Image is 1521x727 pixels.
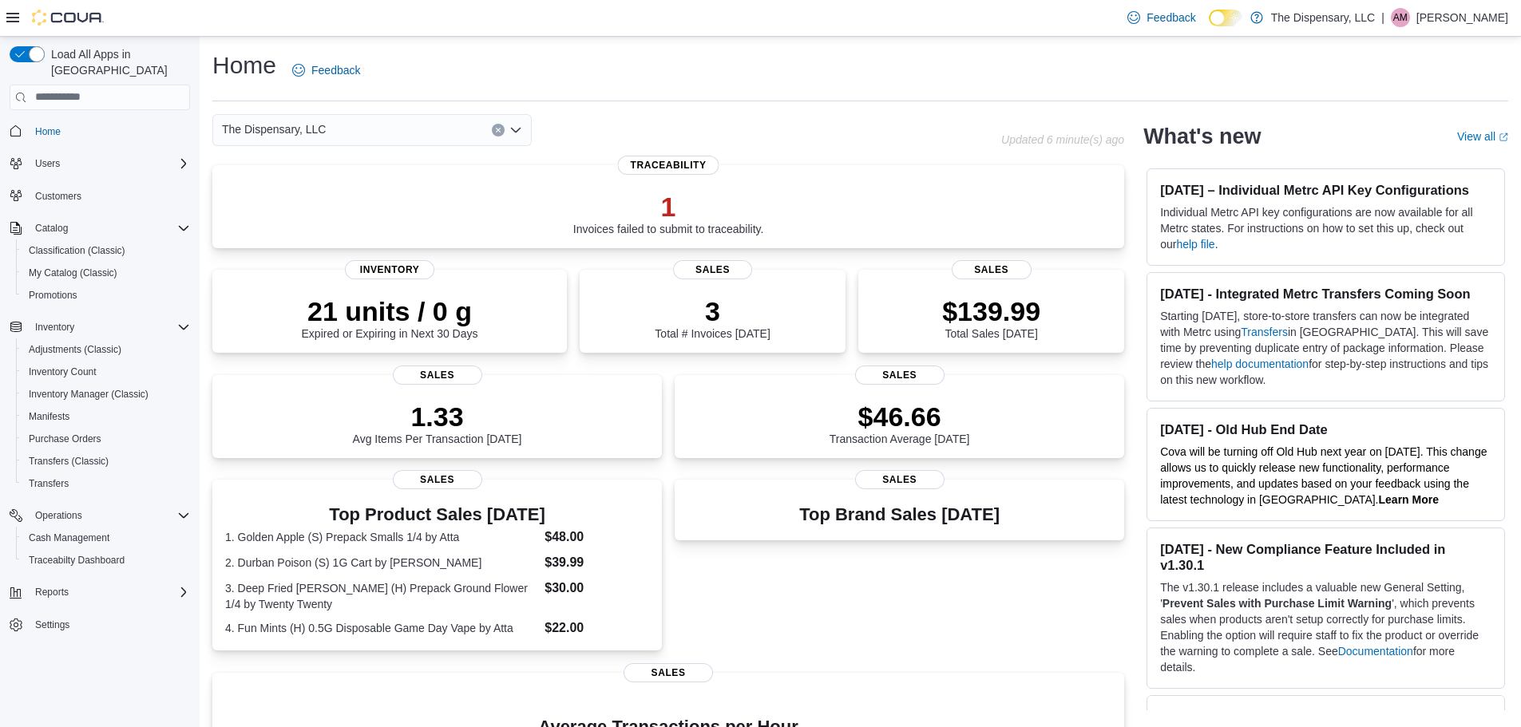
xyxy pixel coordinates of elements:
a: Traceabilty Dashboard [22,551,131,570]
span: Catalog [29,219,190,238]
span: Classification (Classic) [29,244,125,257]
dt: 2. Durban Poison (S) 1G Cart by [PERSON_NAME] [225,555,538,571]
span: Inventory Manager (Classic) [29,388,149,401]
span: Dark Mode [1209,26,1210,27]
div: Transaction Average [DATE] [830,401,970,445]
span: Home [29,121,190,141]
p: | [1381,8,1384,27]
span: Cova will be turning off Old Hub next year on [DATE]. This change allows us to quickly release ne... [1160,445,1487,506]
p: Starting [DATE], store-to-store transfers can now be integrated with Metrc using in [GEOGRAPHIC_D... [1160,308,1491,388]
p: 21 units / 0 g [302,295,478,327]
span: Customers [35,190,81,203]
dd: $39.99 [545,553,649,572]
span: Feedback [1147,10,1195,26]
button: Operations [29,506,89,525]
span: Sales [624,663,713,682]
button: Traceabilty Dashboard [16,549,196,571]
button: Inventory Count [16,361,196,383]
span: Traceability [618,156,719,175]
span: Feedback [311,62,360,78]
a: Feedback [1121,2,1202,34]
span: Sales [855,365,945,385]
h3: [DATE] - New Compliance Feature Included in v1.30.1 [1160,541,1491,573]
button: Users [3,152,196,175]
input: Dark Mode [1209,10,1242,26]
h1: Home [212,49,276,81]
span: Load All Apps in [GEOGRAPHIC_DATA] [45,46,190,78]
span: Inventory [35,321,74,334]
a: Manifests [22,407,76,426]
p: 1.33 [353,401,522,433]
a: Inventory Manager (Classic) [22,385,155,404]
span: Purchase Orders [29,433,101,445]
span: Reports [35,586,69,599]
span: Manifests [22,407,190,426]
strong: Prevent Sales with Purchase Limit Warning [1163,597,1392,610]
div: Total Sales [DATE] [942,295,1040,340]
span: Users [35,157,60,170]
span: Classification (Classic) [22,241,190,260]
nav: Complex example [10,113,190,678]
h3: Top Product Sales [DATE] [225,505,649,524]
span: Adjustments (Classic) [29,343,121,356]
span: My Catalog (Classic) [22,263,190,283]
button: Reports [3,581,196,603]
a: help documentation [1211,358,1309,370]
span: The Dispensary, LLC [222,120,326,139]
span: Catalog [35,222,68,235]
button: Customers [3,184,196,207]
h2: What's new [1143,124,1261,149]
span: Cash Management [22,528,190,547]
p: $139.99 [942,295,1040,327]
dt: 3. Deep Fried [PERSON_NAME] (H) Prepack Ground Flower 1/4 by Twenty Twenty [225,580,538,612]
span: Sales [952,260,1032,279]
span: Home [35,125,61,138]
button: Reports [29,583,75,602]
button: Transfers (Classic) [16,450,196,472]
p: 1 [573,191,764,223]
span: Operations [35,509,82,522]
a: help file [1176,238,1214,251]
dd: $22.00 [545,618,649,638]
button: Operations [3,504,196,527]
img: Cova [32,10,104,26]
button: Classification (Classic) [16,239,196,262]
button: Open list of options [509,124,522,136]
a: Feedback [286,54,366,86]
button: Promotions [16,284,196,306]
span: Settings [29,614,190,634]
span: Sales [393,365,482,385]
h3: Top Brand Sales [DATE] [799,505,1000,524]
button: Manifests [16,405,196,428]
span: My Catalog (Classic) [29,267,117,279]
p: Updated 6 minute(s) ago [1001,133,1124,146]
span: Reports [29,583,190,602]
a: Settings [29,615,76,634]
span: Users [29,154,190,173]
div: Invoices failed to submit to traceability. [573,191,764,235]
button: Clear input [492,124,505,136]
dt: 4. Fun Mints (H) 0.5G Disposable Game Day Vape by Atta [225,620,538,636]
button: Inventory [29,318,81,337]
button: Home [3,120,196,143]
span: Promotions [22,286,190,305]
p: The v1.30.1 release includes a valuable new General Setting, ' ', which prevents sales when produ... [1160,579,1491,675]
button: Purchase Orders [16,428,196,450]
dt: 1. Golden Apple (S) Prepack Smalls 1/4 by Atta [225,529,538,545]
a: Home [29,122,67,141]
button: Transfers [16,472,196,495]
span: Promotions [29,289,77,302]
a: Promotions [22,286,84,305]
div: Alisha Madison [1391,8,1410,27]
span: Manifests [29,410,69,423]
a: Transfers (Classic) [22,452,115,471]
svg: External link [1499,132,1508,142]
p: Individual Metrc API key configurations are now available for all Metrc states. For instructions ... [1160,204,1491,252]
button: Settings [3,613,196,636]
div: Total # Invoices [DATE] [655,295,770,340]
button: Users [29,154,66,173]
span: Operations [29,506,190,525]
span: Inventory [29,318,190,337]
span: Traceabilty Dashboard [22,551,190,570]
span: Sales [673,260,753,279]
